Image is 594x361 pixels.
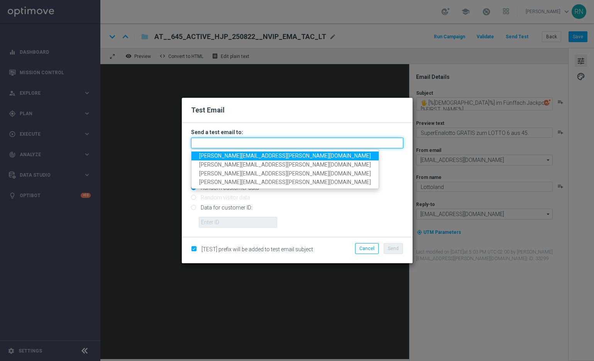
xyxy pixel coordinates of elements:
span: [PERSON_NAME][EMAIL_ADDRESS][PERSON_NAME][DOMAIN_NAME] [199,162,371,168]
button: Send [384,243,403,254]
input: Enter ID [199,217,277,228]
a: [PERSON_NAME][EMAIL_ADDRESS][PERSON_NAME][DOMAIN_NAME] [191,178,379,187]
span: [PERSON_NAME][EMAIL_ADDRESS][PERSON_NAME][DOMAIN_NAME] [199,170,371,176]
button: Cancel [355,243,379,254]
span: Send [388,246,399,251]
h2: Test Email [191,106,403,115]
span: [TEST] prefix will be added to test email subject [201,246,313,252]
a: [PERSON_NAME][EMAIL_ADDRESS][PERSON_NAME][DOMAIN_NAME] [191,152,379,160]
a: [PERSON_NAME][EMAIL_ADDRESS][PERSON_NAME][DOMAIN_NAME] [191,169,379,178]
span: [PERSON_NAME][EMAIL_ADDRESS][PERSON_NAME][DOMAIN_NAME] [199,179,371,185]
a: [PERSON_NAME][EMAIL_ADDRESS][PERSON_NAME][DOMAIN_NAME] [191,160,379,169]
h3: Send a test email to: [191,129,403,136]
span: [PERSON_NAME][EMAIL_ADDRESS][PERSON_NAME][DOMAIN_NAME] [199,153,371,159]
